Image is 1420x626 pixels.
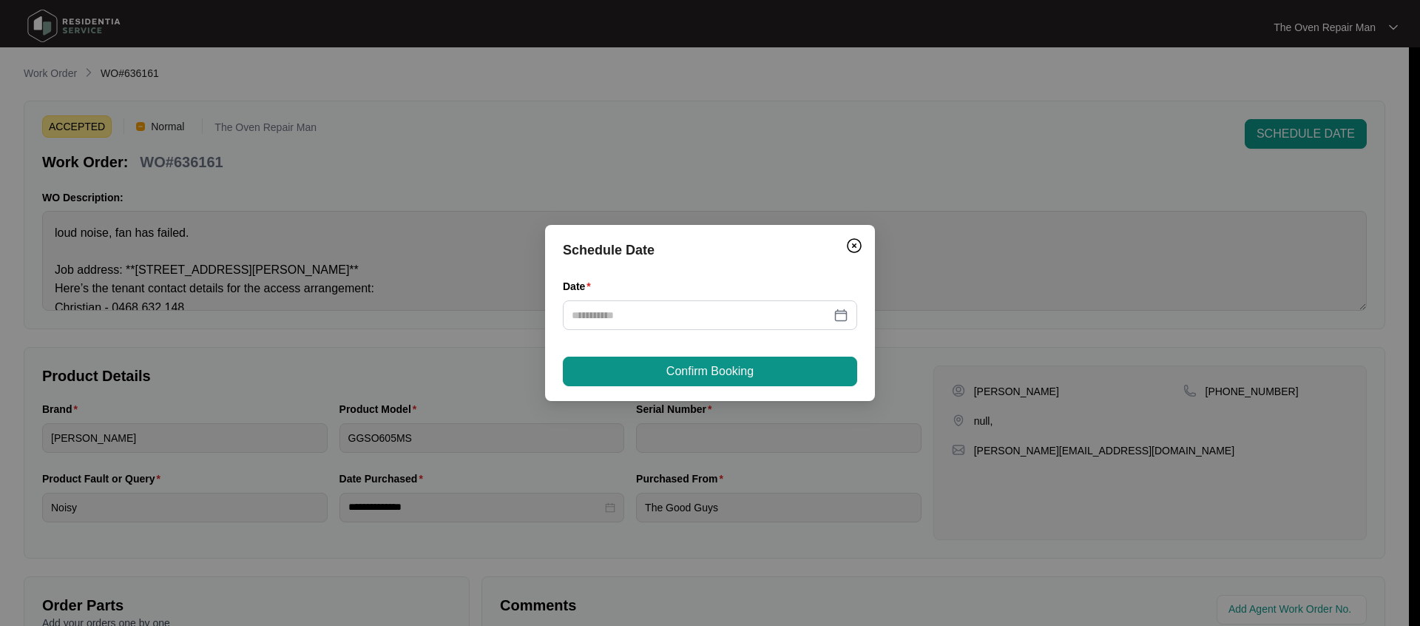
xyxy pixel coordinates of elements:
[572,307,831,323] input: Date
[563,279,597,294] label: Date
[666,363,754,380] span: Confirm Booking
[842,234,866,258] button: Close
[563,357,857,386] button: Confirm Booking
[563,240,857,260] div: Schedule Date
[845,237,863,255] img: closeCircle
